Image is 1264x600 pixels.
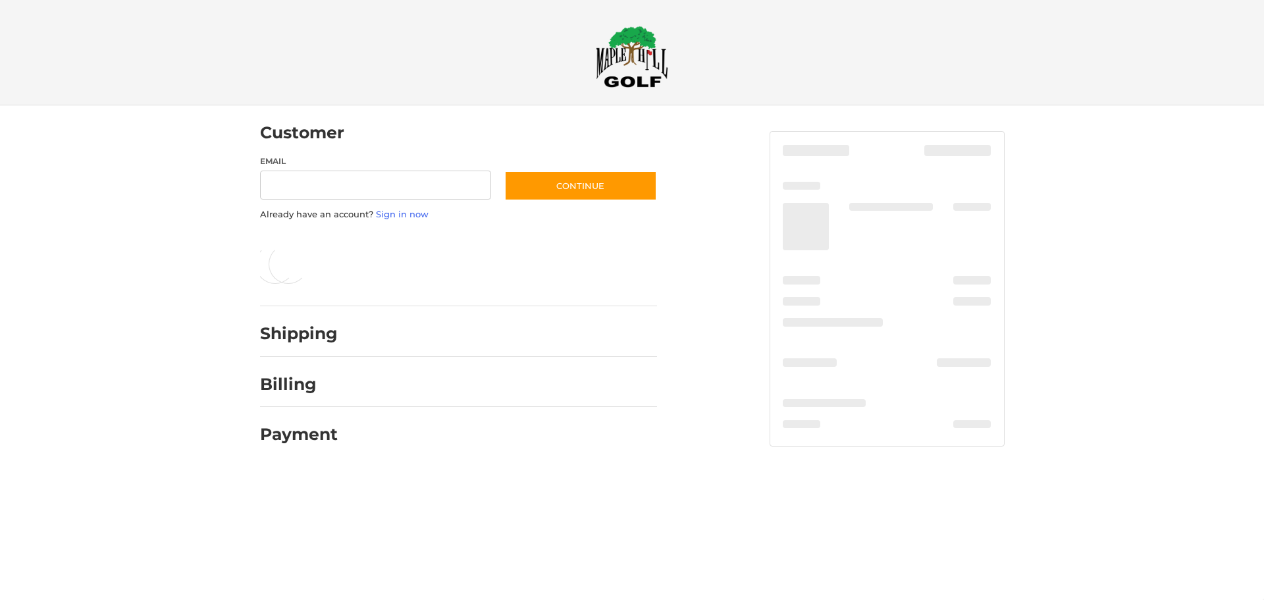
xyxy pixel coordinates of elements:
[260,323,338,344] h2: Shipping
[504,171,657,201] button: Continue
[596,26,668,88] img: Maple Hill Golf
[260,374,337,395] h2: Billing
[260,123,344,143] h2: Customer
[376,209,429,219] a: Sign in now
[13,543,157,587] iframe: Gorgias live chat messenger
[260,208,657,221] p: Already have an account?
[260,155,492,167] label: Email
[260,424,338,445] h2: Payment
